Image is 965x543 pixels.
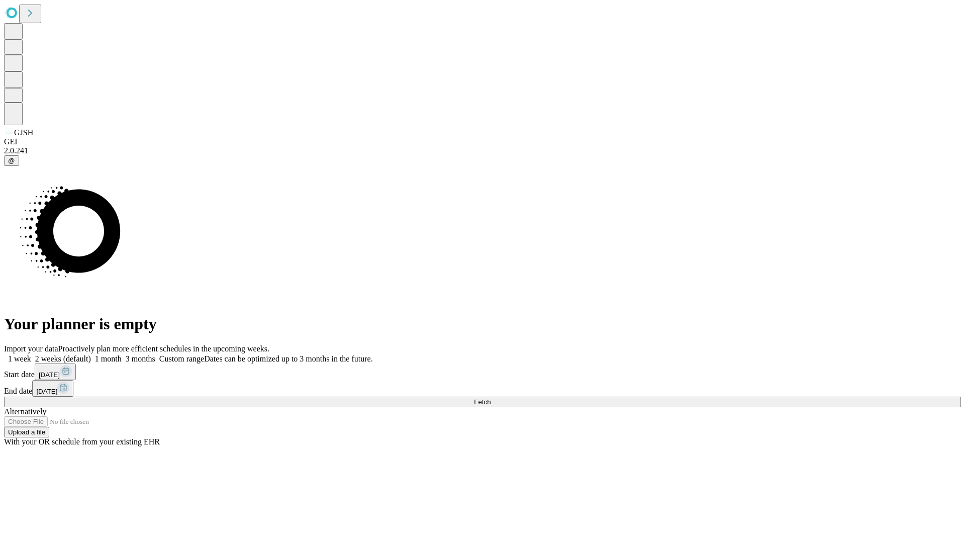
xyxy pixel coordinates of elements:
span: Dates can be optimized up to 3 months in the future. [204,354,372,363]
button: [DATE] [35,364,76,380]
span: Alternatively [4,407,46,416]
div: GEI [4,137,961,146]
div: End date [4,380,961,397]
span: 2 weeks (default) [35,354,91,363]
span: [DATE] [39,371,60,379]
span: Fetch [474,398,491,406]
h1: Your planner is empty [4,315,961,333]
span: [DATE] [36,388,57,395]
button: Fetch [4,397,961,407]
div: 2.0.241 [4,146,961,155]
span: Proactively plan more efficient schedules in the upcoming weeks. [58,344,269,353]
span: @ [8,157,15,164]
span: 1 month [95,354,122,363]
span: With your OR schedule from your existing EHR [4,437,160,446]
button: Upload a file [4,427,49,437]
span: 3 months [126,354,155,363]
button: @ [4,155,19,166]
span: Import your data [4,344,58,353]
span: Custom range [159,354,204,363]
div: Start date [4,364,961,380]
span: GJSH [14,128,33,137]
span: 1 week [8,354,31,363]
button: [DATE] [32,380,73,397]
